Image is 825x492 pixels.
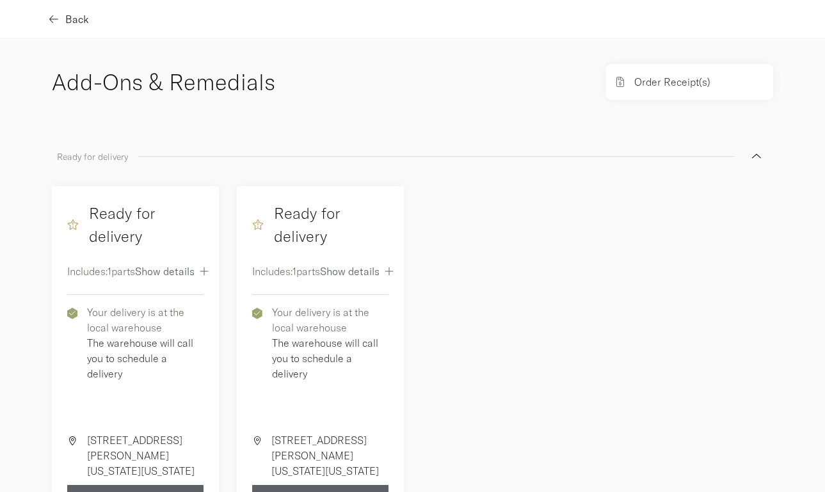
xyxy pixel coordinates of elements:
h4: Ready for delivery [67,202,204,248]
span: Back [65,14,89,24]
p: [STREET_ADDRESS][PERSON_NAME][US_STATE][US_STATE] [271,432,388,479]
p: Includes: 1 parts [252,264,320,279]
p: Includes: 1 parts [67,264,135,279]
button: Show details [320,257,388,285]
span: Show details [320,266,380,276]
button: Back [51,4,89,33]
span: Show details [135,266,195,276]
p: Order Receipt(s) [634,74,710,90]
button: Show details [135,257,204,285]
h4: Ready for delivery [252,202,388,248]
h2: Add-Ons & Remedials [52,67,588,98]
p: The warehouse will call you to schedule a delivery [87,335,204,381]
p: Ready for delivery [57,149,128,164]
p: The warehouse will call you to schedule a delivery [272,335,388,381]
p: [STREET_ADDRESS][PERSON_NAME][US_STATE][US_STATE] [87,432,204,479]
p: Your delivery is at the local warehouse [87,305,204,335]
p: Your delivery is at the local warehouse [272,305,388,335]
